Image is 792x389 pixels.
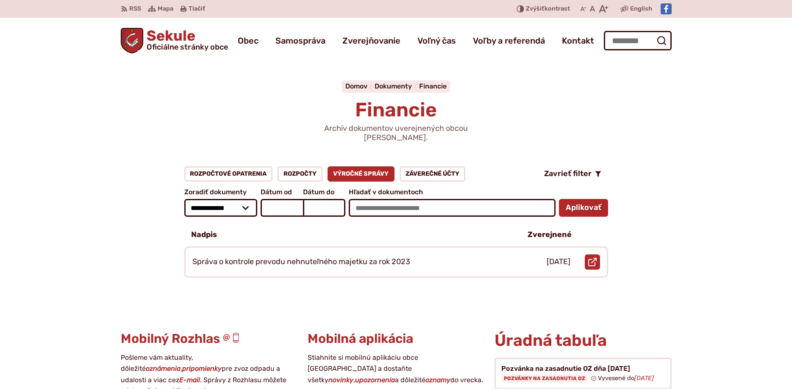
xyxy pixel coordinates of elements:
a: Záverečné účty [400,166,465,182]
span: Zavrieť filter [544,169,592,179]
a: Rozpočtové opatrenia [184,166,273,182]
a: Obec [238,29,258,52]
strong: upozornenia [355,376,395,384]
span: Zoradiť dokumenty [184,188,258,196]
h3: Mobilná aplikácia [308,332,484,346]
input: Hľadať v dokumentoch [349,199,555,217]
a: Logo Sekule, prejsť na domovskú stránku. [121,28,228,53]
p: Správa o kontrole prevodu nehnuteľného majetku za rok 2023 [192,257,410,267]
input: Dátum od [261,199,303,217]
span: Sekule [143,29,228,51]
span: Financie [355,98,437,121]
a: Voľby a referendá [473,29,545,52]
strong: novinky [328,376,353,384]
span: Dokumenty [375,82,412,90]
strong: oznamy [425,376,450,384]
a: Kontakt [562,29,594,52]
a: English [628,4,654,14]
strong: E-mail [179,376,200,384]
p: Stiahnite si mobilnú aplikáciu obce [GEOGRAPHIC_DATA] a dostaňte všetky , a dôležité do vrecka. [308,352,484,386]
h3: Mobilný Rozhlas [121,332,297,346]
img: Prejsť na domovskú stránku [121,28,144,53]
span: kontrast [526,6,570,13]
span: English [630,4,652,14]
a: Výročné správy [328,166,395,182]
strong: oznámenia [146,364,181,372]
a: Domov [345,82,375,90]
span: Hľadať v dokumentoch [349,188,555,196]
span: Domov [345,82,367,90]
p: [DATE] [547,257,570,267]
p: Archív dokumentov uverejnených obcou [PERSON_NAME]. [295,124,498,142]
select: Zoradiť dokumenty [184,199,258,217]
a: Samospráva [275,29,325,52]
span: Tlačiť [189,6,205,13]
span: Mapa [158,4,173,14]
p: Zverejnené [528,230,572,240]
a: Financie [419,82,447,90]
span: Oficiálne stránky obce [147,43,228,51]
span: Zvýšiť [526,5,545,12]
a: Voľný čas [417,29,456,52]
h2: Úradná tabuľa [495,332,671,350]
span: Dátum od [261,188,303,196]
p: Nadpis [191,230,217,240]
button: Aplikovať [559,199,608,217]
a: Zverejňovanie [342,29,400,52]
img: Prejsť na Facebook stránku [661,3,672,14]
span: Dátum do [303,188,345,196]
span: RSS [129,4,141,14]
a: Rozpočty [278,166,322,182]
a: Dokumenty [375,82,419,90]
strong: pripomienky [182,364,222,372]
input: Dátum do [303,199,345,217]
button: Zavrieť filter [537,166,608,182]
